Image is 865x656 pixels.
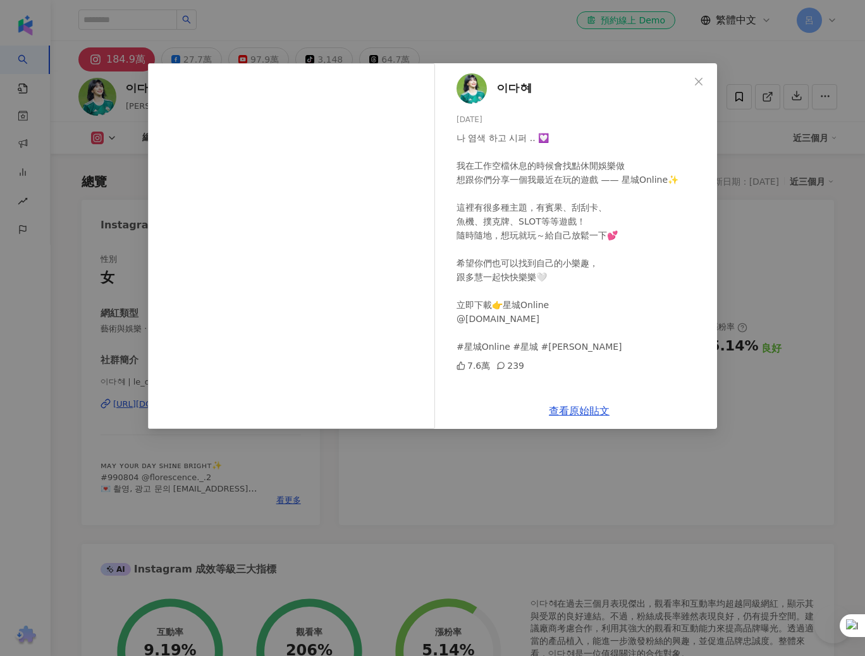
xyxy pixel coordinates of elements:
div: 7.6萬 [457,359,490,373]
a: 查看原始貼文 [549,405,610,417]
span: close [694,77,704,87]
div: 239 [496,359,524,373]
span: 이다혜 [497,80,531,97]
div: [DATE] [457,114,707,126]
button: Close [686,69,711,94]
img: KOL Avatar [457,73,487,104]
a: KOL Avatar이다혜 [457,73,689,104]
div: 나 염색 하고 시퍼 .. 💟 ⠀ 我在工作空檔休息的時候會找點休閒娛樂做 想跟你們分享一個我最近在玩的遊戲 —— 星城Online✨ ⠀ 這裡有很多種主題，有賓果、刮刮卡、 魚機、撲克牌、SL... [457,131,707,354]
